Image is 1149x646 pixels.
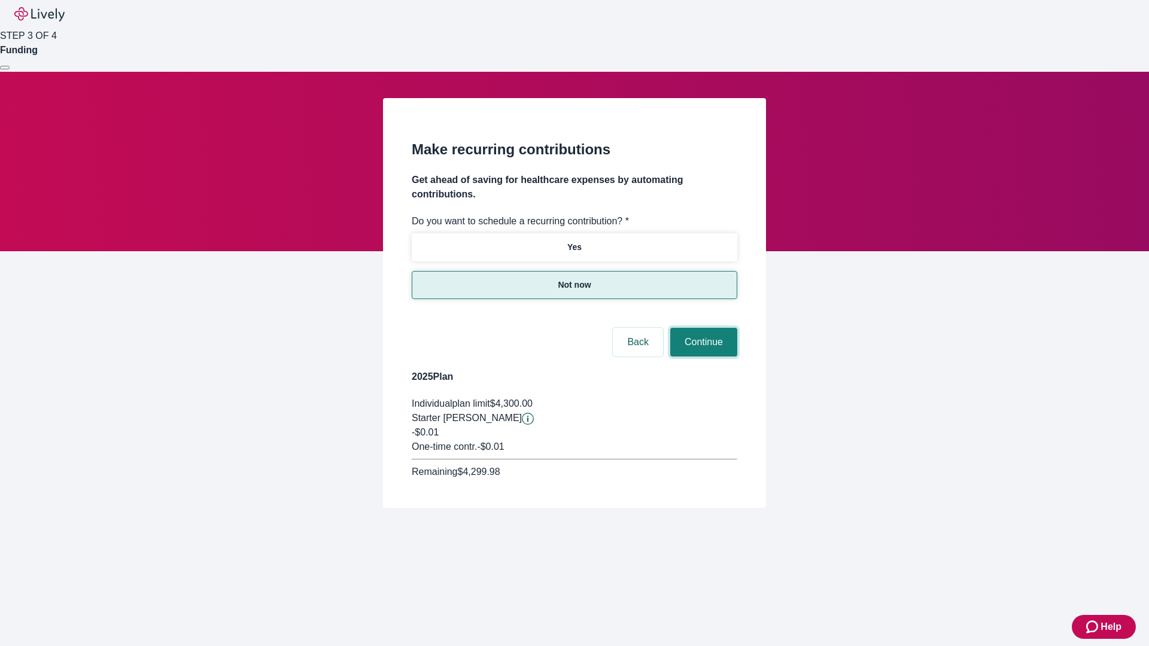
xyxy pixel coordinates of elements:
[477,441,504,452] span: - $0.01
[412,370,737,384] h4: 2025 Plan
[412,398,490,409] span: Individual plan limit
[1086,620,1101,634] svg: Zendesk support icon
[1072,615,1136,639] button: Zendesk support iconHelp
[412,467,457,477] span: Remaining
[412,271,737,299] button: Not now
[412,139,737,160] h2: Make recurring contributions
[522,413,534,425] svg: Starter penny details
[670,328,737,356] button: Continue
[412,214,629,228] label: Do you want to schedule a recurring contribution? *
[412,441,477,452] span: One-time contr.
[412,427,439,437] span: -$0.01
[522,413,534,425] button: Lively will contribute $0.01 to establish your account
[14,7,65,22] img: Lively
[457,467,500,477] span: $4,299.98
[1101,620,1121,634] span: Help
[567,241,582,254] p: Yes
[412,233,737,261] button: Yes
[613,328,663,356] button: Back
[412,173,737,202] h4: Get ahead of saving for healthcare expenses by automating contributions.
[490,398,533,409] span: $4,300.00
[412,413,522,423] span: Starter [PERSON_NAME]
[558,279,591,291] p: Not now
